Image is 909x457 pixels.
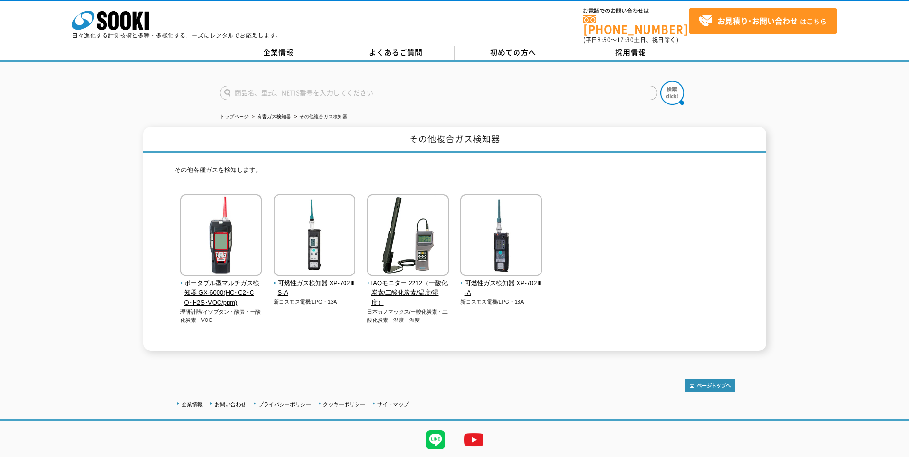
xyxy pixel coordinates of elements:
[180,269,262,308] a: ポータブル型マルチガス検知器 GX-6000(HC･O2･CO･H2S･VOC/ppm)
[220,114,249,119] a: トップページ
[367,278,449,308] span: IAQモニター 2212（一酸化炭素/二酸化炭素/温度/湿度）
[257,114,291,119] a: 有害ガス検知器
[258,401,311,407] a: プライバシーポリシー
[215,401,246,407] a: お問い合わせ
[460,278,542,298] span: 可燃性ガス検知器 XP-702Ⅲ-A
[689,8,837,34] a: お見積り･お問い合わせはこちら
[455,46,572,60] a: 初めての方へ
[323,401,365,407] a: クッキーポリシー
[717,15,798,26] strong: お見積り･お問い合わせ
[490,47,536,57] span: 初めての方へ
[180,194,262,278] img: ポータブル型マルチガス検知器 GX-6000(HC･O2･CO･H2S･VOC/ppm)
[617,35,634,44] span: 17:30
[220,86,657,100] input: 商品名、型式、NETIS番号を入力してください
[180,278,262,308] span: ポータブル型マルチガス検知器 GX-6000(HC･O2･CO･H2S･VOC/ppm)
[367,308,449,324] p: 日本カノマックス/一酸化炭素・二酸化炭素・温度・湿度
[572,46,690,60] a: 採用情報
[292,112,347,122] li: その他複合ガス検知器
[182,401,203,407] a: 企業情報
[660,81,684,105] img: btn_search.png
[598,35,611,44] span: 8:50
[220,46,337,60] a: 企業情報
[583,8,689,14] span: お電話でのお問い合わせは
[377,401,409,407] a: サイトマップ
[72,33,282,38] p: 日々進化する計測技術と多種・多様化するニーズにレンタルでお応えします。
[180,308,262,324] p: 理研計器/イソブタン・酸素・一酸化炭素・VOC
[685,379,735,392] img: トップページへ
[274,298,356,306] p: 新コスモス電機/LPG・13A
[698,14,827,28] span: はこちら
[174,165,735,180] p: その他各種ガスを検知します。
[460,298,542,306] p: 新コスモス電機/LPG・13A
[143,127,766,153] h1: その他複合ガス検知器
[583,35,678,44] span: (平日 ～ 土日、祝日除く)
[274,194,355,278] img: 可燃性ガス検知器 XP-702ⅢS-A
[367,269,449,308] a: IAQモニター 2212（一酸化炭素/二酸化炭素/温度/湿度）
[274,269,356,298] a: 可燃性ガス検知器 XP-702ⅢS-A
[460,269,542,298] a: 可燃性ガス検知器 XP-702Ⅲ-A
[274,278,356,298] span: 可燃性ガス検知器 XP-702ⅢS-A
[460,194,542,278] img: 可燃性ガス検知器 XP-702Ⅲ-A
[337,46,455,60] a: よくあるご質問
[367,194,449,278] img: IAQモニター 2212（一酸化炭素/二酸化炭素/温度/湿度）
[583,15,689,34] a: [PHONE_NUMBER]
